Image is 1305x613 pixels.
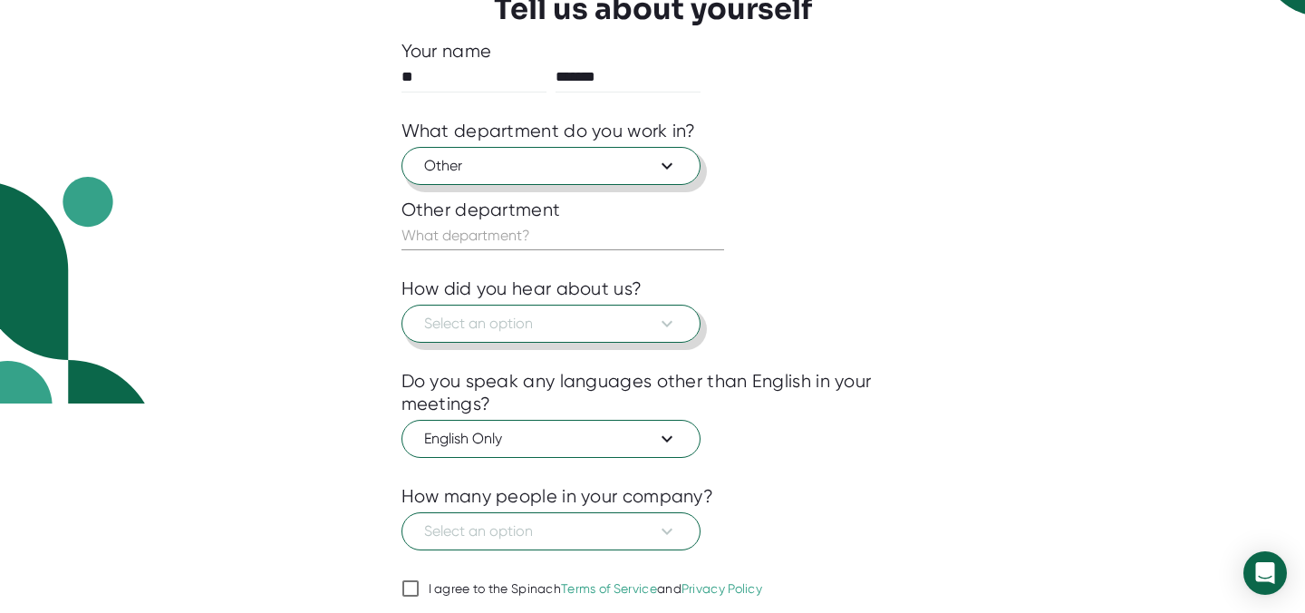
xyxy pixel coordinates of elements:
[424,521,678,542] span: Select an option
[429,581,763,598] div: I agree to the Spinach and
[681,581,762,596] a: Privacy Policy
[401,485,714,508] div: How many people in your company?
[401,277,643,300] div: How did you hear about us?
[401,147,701,185] button: Other
[424,155,678,177] span: Other
[401,40,904,63] div: Your name
[401,512,701,550] button: Select an option
[401,305,701,343] button: Select an option
[401,370,904,415] div: Do you speak any languages other than English in your meetings?
[401,120,696,142] div: What department do you work in?
[401,420,701,458] button: English Only
[401,199,904,221] div: Other department
[401,221,724,250] input: What department?
[561,581,657,596] a: Terms of Service
[424,428,678,450] span: English Only
[1243,551,1287,595] div: Open Intercom Messenger
[424,313,678,335] span: Select an option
